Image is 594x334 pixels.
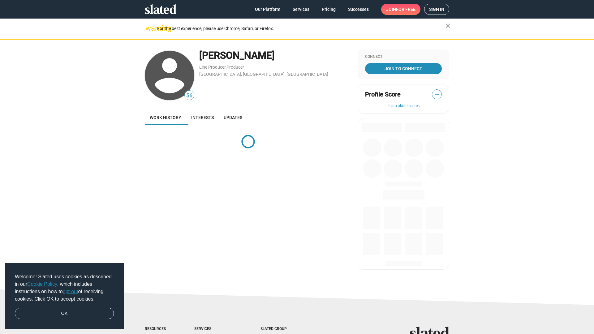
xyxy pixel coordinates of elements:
span: Successes [348,4,369,15]
div: Services [194,327,236,332]
span: Work history [150,115,181,120]
mat-icon: warning [145,24,153,32]
a: Sign in [424,4,449,15]
a: Updates [219,110,247,125]
a: [GEOGRAPHIC_DATA], [GEOGRAPHIC_DATA], [GEOGRAPHIC_DATA] [199,72,328,77]
a: Services [288,4,314,15]
span: 56 [185,92,194,100]
a: Join To Connect [365,63,442,74]
button: Learn about scores [365,104,442,109]
div: cookieconsent [5,263,124,329]
mat-icon: close [444,22,452,29]
span: Welcome! Slated uses cookies as described in our , which includes instructions on how to of recei... [15,273,114,303]
a: opt-out [63,289,78,294]
a: dismiss cookie message [15,308,114,319]
a: Pricing [317,4,341,15]
a: Interests [186,110,219,125]
a: Joinfor free [381,4,420,15]
span: Join [386,4,415,15]
div: Connect [365,54,442,59]
span: Interests [191,115,214,120]
a: Producer [226,65,244,70]
span: Sign in [429,4,444,15]
span: Our Platform [255,4,280,15]
span: Updates [224,115,242,120]
span: Join To Connect [366,63,441,74]
span: Services [293,4,309,15]
div: For the best experience, please use Chrome, Safari, or Firefox. [157,24,445,33]
a: Our Platform [250,4,285,15]
span: Pricing [322,4,336,15]
div: [PERSON_NAME] [199,49,351,62]
a: Line Producer [199,65,226,70]
span: for free [396,4,415,15]
a: Work history [145,110,186,125]
span: — [432,91,441,99]
a: Cookie Policy [27,281,57,287]
div: Resources [145,327,170,332]
span: Profile Score [365,90,401,99]
div: Slated Group [260,327,303,332]
a: Successes [343,4,374,15]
